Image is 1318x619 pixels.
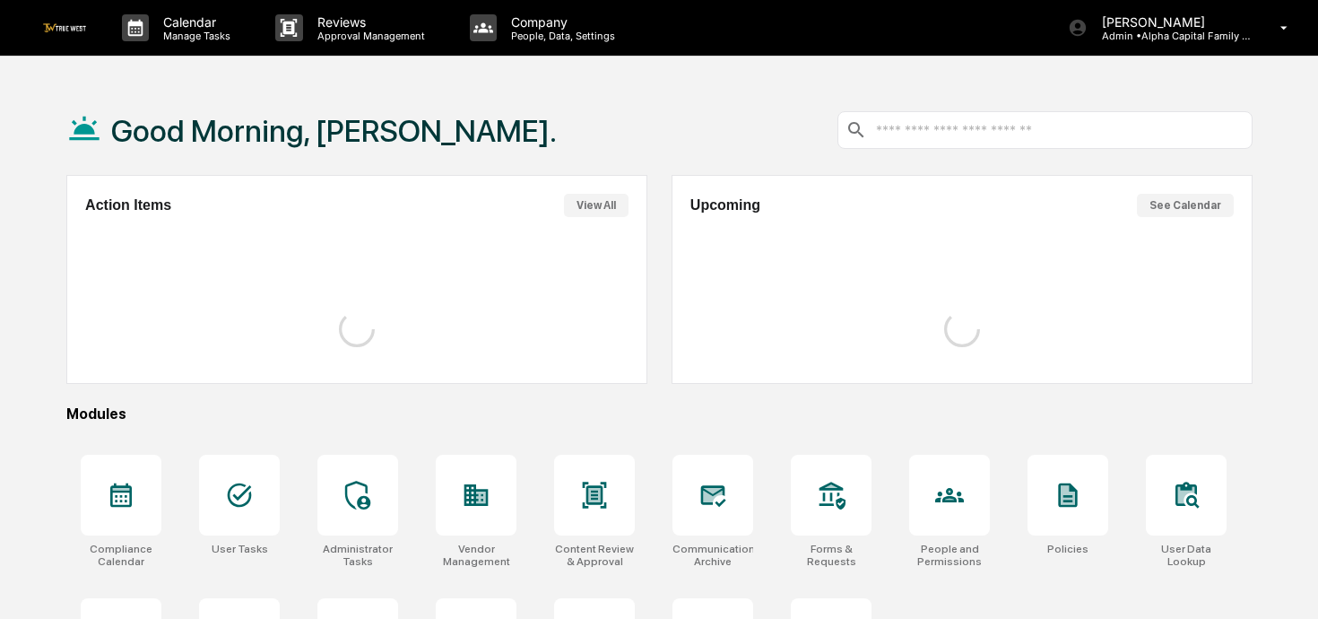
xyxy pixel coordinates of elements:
p: Admin • Alpha Capital Family Office [1088,30,1254,42]
p: Reviews [303,14,434,30]
div: Compliance Calendar [81,543,161,568]
div: Vendor Management [436,543,516,568]
button: See Calendar [1137,194,1234,217]
div: Modules [66,405,1253,423]
h2: Upcoming [690,197,760,214]
div: User Tasks [212,543,268,555]
h2: Action Items [85,197,171,214]
button: View All [564,194,629,217]
div: People and Permissions [909,543,990,568]
div: Content Review & Approval [554,543,635,568]
p: People, Data, Settings [497,30,624,42]
div: Forms & Requests [791,543,871,568]
div: Administrator Tasks [317,543,398,568]
p: Calendar [149,14,239,30]
h1: Good Morning, [PERSON_NAME]. [111,113,557,149]
div: Policies [1047,543,1088,555]
p: Company [497,14,624,30]
p: [PERSON_NAME] [1088,14,1254,30]
p: Manage Tasks [149,30,239,42]
div: User Data Lookup [1146,543,1227,568]
img: logo [43,23,86,31]
div: Communications Archive [672,543,753,568]
p: Approval Management [303,30,434,42]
